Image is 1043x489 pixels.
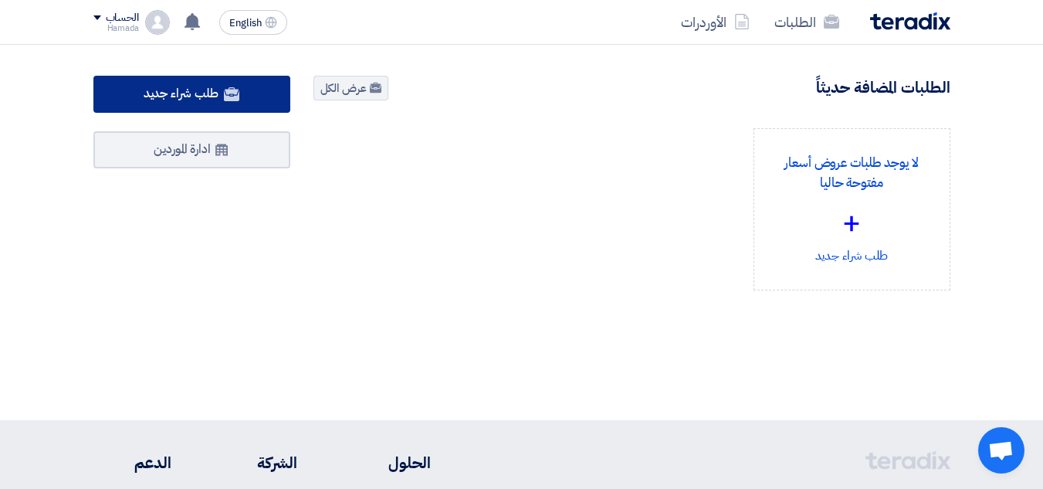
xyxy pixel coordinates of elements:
h4: الطلبات المضافة حديثاً [816,77,950,97]
img: profile_test.png [145,10,170,35]
li: الشركة [217,451,297,474]
a: الأوردرات [669,4,762,40]
span: English [229,18,262,29]
div: Open chat [978,427,1024,474]
a: ادارة الموردين [93,131,290,168]
li: الدعم [93,451,171,474]
li: الحلول [344,451,431,474]
a: الطلبات [762,4,852,40]
span: طلب شراء جديد [144,84,218,103]
div: طلب شراء جديد [767,141,937,277]
img: Teradix logo [870,12,950,30]
a: عرض الكل [313,76,388,100]
button: English [219,10,287,35]
div: Hamada [93,24,139,32]
div: + [767,200,937,246]
div: الحساب [106,12,139,25]
p: لا يوجد طلبات عروض أسعار مفتوحة حاليا [767,153,937,192]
